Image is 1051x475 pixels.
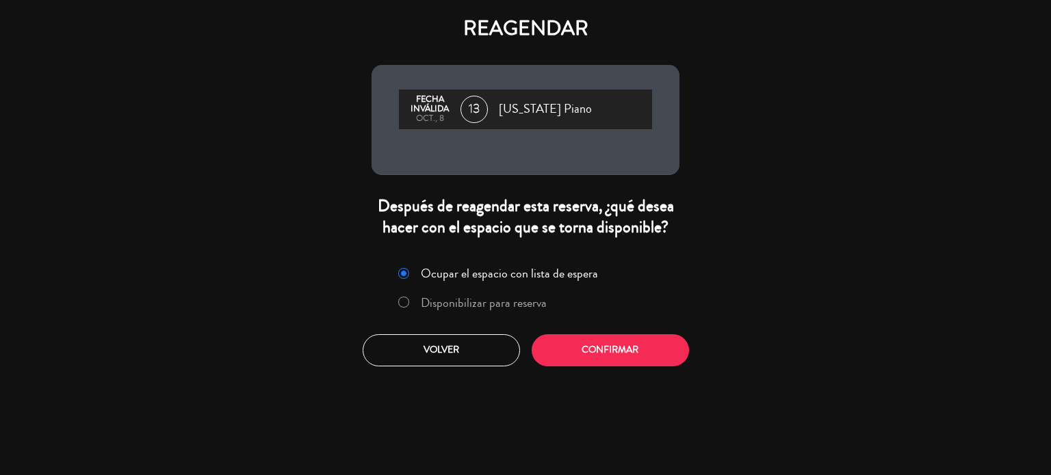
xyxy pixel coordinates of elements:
[406,114,454,124] div: oct., 8
[372,195,679,238] div: Después de reagendar esta reserva, ¿qué desea hacer con el espacio que se torna disponible?
[406,95,454,114] div: Fecha inválida
[499,99,592,120] span: [US_STATE] Piano
[532,334,689,366] button: Confirmar
[363,334,520,366] button: Volver
[372,16,679,41] h4: REAGENDAR
[460,96,488,123] span: 13
[421,297,547,309] label: Disponibilizar para reserva
[421,267,598,280] label: Ocupar el espacio con lista de espera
